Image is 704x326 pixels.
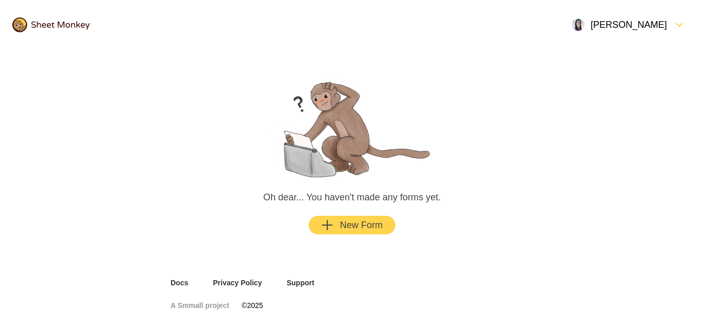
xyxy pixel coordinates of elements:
div: [PERSON_NAME] [572,19,667,31]
a: Docs [171,278,188,288]
button: Open Menu [566,12,692,37]
svg: FormDown [673,19,685,31]
button: AddNew Form [309,216,395,234]
img: logo@2x.png [12,18,90,32]
a: Privacy Policy [213,278,262,288]
span: © 2025 [242,300,263,311]
a: Support [287,278,314,288]
p: Oh dear... You haven't made any forms yet. [263,191,441,203]
a: A Smmall project [171,300,229,311]
svg: Add [321,219,333,231]
div: New Form [321,219,382,231]
img: empty.png [259,74,445,179]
